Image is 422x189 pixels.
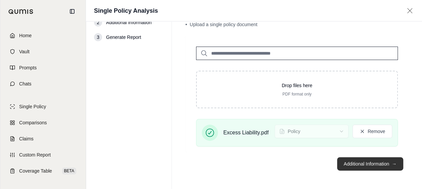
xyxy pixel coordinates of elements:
a: Coverage TableBETA [4,164,82,178]
span: Coverage Table [19,168,52,174]
h1: Single Policy Analysis [94,6,158,15]
a: Home [4,28,82,43]
span: Chats [19,80,32,87]
span: → [392,161,396,167]
span: Comparisons [19,119,47,126]
p: Drop files here [207,82,386,89]
span: Excess Liability.pdf [223,129,269,137]
span: Additional Information [106,19,151,26]
span: Custom Report [19,151,51,158]
a: Prompts [4,60,82,75]
span: Home [19,32,32,39]
button: Collapse sidebar [67,6,78,17]
button: Remove [353,125,392,138]
span: • [185,22,187,27]
img: Qumis Logo [8,9,34,14]
span: Single Policy [19,103,46,110]
span: BETA [62,168,76,174]
span: Generate Report [106,34,141,41]
a: Claims [4,131,82,146]
a: Vault [4,44,82,59]
span: Vault [19,48,30,55]
a: Chats [4,76,82,91]
p: PDF format only [207,91,386,97]
a: Single Policy [4,99,82,114]
span: Upload a single policy document [190,22,257,27]
button: Additional Information→ [337,157,403,171]
span: Claims [19,135,34,142]
span: Prompts [19,64,37,71]
div: 3 [94,33,102,41]
div: 2 [94,18,102,26]
a: Custom Report [4,147,82,162]
a: Comparisons [4,115,82,130]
